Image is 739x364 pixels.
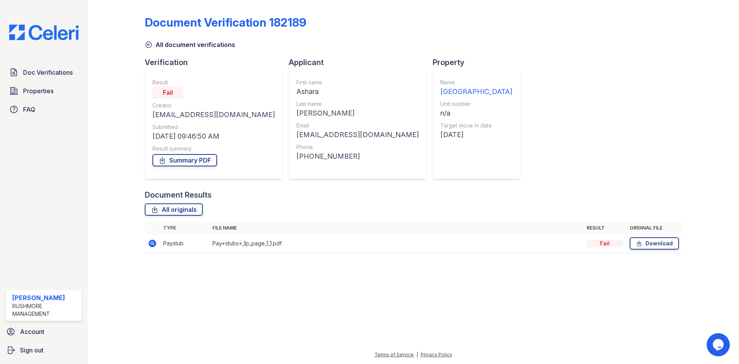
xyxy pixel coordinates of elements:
a: Name [GEOGRAPHIC_DATA] [440,79,512,97]
span: Properties [23,86,54,96]
span: Doc Verifications [23,68,73,77]
a: Privacy Policy [421,352,452,357]
a: Doc Verifications [6,65,82,80]
div: [PERSON_NAME] [296,108,419,119]
th: File name [209,222,584,234]
div: Last name [296,100,419,108]
div: Target move in date [440,122,512,129]
div: [DATE] 09:46:50 AM [152,131,275,142]
div: Applicant [289,57,433,68]
td: Paystub [160,234,209,253]
div: Fail [152,86,183,99]
div: Phone [296,143,419,151]
a: Download [630,237,679,250]
div: Creator [152,102,275,109]
div: n/a [440,108,512,119]
div: Fail [587,240,624,247]
div: Document Results [145,190,212,200]
div: [GEOGRAPHIC_DATA] [440,86,512,97]
a: Sign out [3,342,85,358]
a: All document verifications [145,40,235,49]
img: CE_Logo_Blue-a8612792a0a2168367f1c8372b55b34899dd931a85d93a1a3d3e32e68fde9ad4.png [3,25,85,40]
th: Type [160,222,209,234]
a: Account [3,324,85,339]
span: FAQ [23,105,35,114]
span: Sign out [20,346,43,355]
div: Verification [145,57,289,68]
div: [PHONE_NUMBER] [296,151,419,162]
div: Name [440,79,512,86]
div: Ashara [296,86,419,97]
div: Unit number [440,100,512,108]
div: Rushmore Management [12,302,79,318]
span: Account [20,327,44,336]
a: Terms of Service [375,352,414,357]
a: All originals [145,203,203,216]
th: Original file [627,222,682,234]
a: Properties [6,83,82,99]
div: Submitted [152,123,275,131]
th: Result [584,222,627,234]
div: [EMAIL_ADDRESS][DOMAIN_NAME] [152,109,275,120]
div: Property [433,57,526,68]
td: Pay+stubs+_1p_page_1_1.pdf [209,234,584,253]
div: [DATE] [440,129,512,140]
div: Document Verification 182189 [145,15,306,29]
div: First name [296,79,419,86]
div: [PERSON_NAME] [12,293,79,302]
div: [EMAIL_ADDRESS][DOMAIN_NAME] [296,129,419,140]
div: Result summary [152,145,275,153]
div: | [416,352,418,357]
div: Email [296,122,419,129]
a: FAQ [6,102,82,117]
iframe: chat widget [707,333,731,356]
div: Result [152,79,275,86]
a: Summary PDF [152,154,217,166]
